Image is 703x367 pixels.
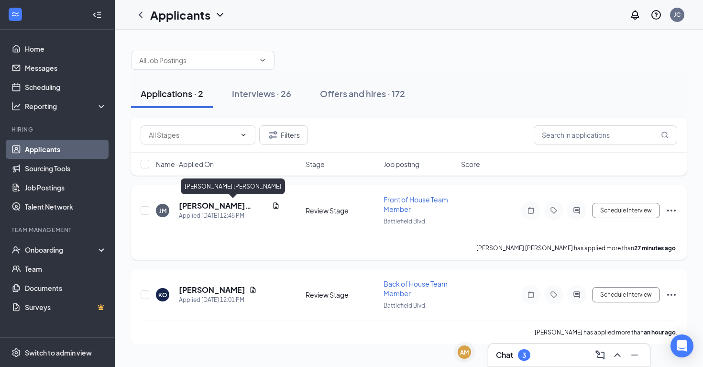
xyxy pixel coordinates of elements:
div: Onboarding [25,245,99,255]
span: Name · Applied On [156,159,214,169]
p: [PERSON_NAME] has applied more than . [535,328,677,336]
button: Filter Filters [259,125,308,145]
svg: Analysis [11,101,21,111]
a: Team [25,259,107,278]
h5: [PERSON_NAME] [PERSON_NAME] [179,200,268,211]
svg: ChevronDown [240,131,247,139]
svg: Settings [11,348,21,357]
svg: ChevronDown [214,9,226,21]
div: 3 [522,351,526,359]
button: ComposeMessage [593,347,608,363]
div: Applications · 2 [141,88,203,100]
div: Applied [DATE] 12:01 PM [179,295,257,305]
a: SurveysCrown [25,298,107,317]
svg: Note [525,291,537,299]
span: Job posting [384,159,419,169]
svg: Document [272,202,280,210]
div: [PERSON_NAME] [PERSON_NAME] [181,178,285,194]
svg: MagnifyingGlass [661,131,669,139]
svg: WorkstreamLogo [11,10,20,19]
svg: Collapse [92,10,102,20]
svg: UserCheck [11,245,21,255]
span: Battlefield Blvd. [384,302,427,309]
b: 27 minutes ago [634,245,676,252]
svg: ComposeMessage [594,349,606,361]
a: Messages [25,58,107,78]
a: Applicants [25,140,107,159]
div: Interviews · 26 [232,88,291,100]
svg: QuestionInfo [650,9,662,21]
div: Applied [DATE] 12:45 PM [179,211,280,221]
svg: ActiveChat [571,207,582,214]
h3: Chat [496,350,513,360]
svg: Ellipses [666,205,677,216]
a: Home [25,39,107,58]
div: Reporting [25,101,107,111]
a: Sourcing Tools [25,159,107,178]
button: Schedule Interview [592,203,660,218]
svg: Document [249,286,257,294]
svg: ChevronUp [612,349,623,361]
a: Talent Network [25,197,107,216]
svg: Tag [548,291,560,299]
svg: ChevronLeft [135,9,146,21]
div: Team Management [11,226,105,234]
input: All Stages [149,130,236,140]
div: Offers and hires · 172 [320,88,405,100]
h5: [PERSON_NAME] [179,285,245,295]
button: ChevronUp [610,347,625,363]
div: AM [460,348,469,356]
svg: ChevronDown [259,56,266,64]
span: Score [461,159,480,169]
input: Search in applications [534,125,677,145]
span: Battlefield Blvd. [384,218,427,225]
div: JM [159,207,166,215]
p: [PERSON_NAME] [PERSON_NAME] has applied more than . [476,244,677,252]
svg: Tag [548,207,560,214]
button: Minimize [627,347,642,363]
span: Front of House Team Member [384,195,448,213]
div: KO [158,291,167,299]
input: All Job Postings [139,55,255,66]
div: Review Stage [306,290,378,300]
div: Open Intercom Messenger [670,334,693,357]
svg: Ellipses [666,289,677,300]
a: Scheduling [25,78,107,97]
div: Hiring [11,125,105,133]
svg: Note [525,207,537,214]
button: Schedule Interview [592,287,660,302]
h1: Applicants [150,7,210,23]
svg: Notifications [629,9,641,21]
div: Switch to admin view [25,348,92,357]
a: Job Postings [25,178,107,197]
div: Review Stage [306,206,378,215]
span: Stage [306,159,325,169]
svg: ActiveChat [571,291,582,299]
div: JC [674,11,681,19]
a: Documents [25,278,107,298]
svg: Filter [267,129,279,141]
span: Back of House Team Member [384,279,448,298]
b: an hour ago [644,329,676,336]
svg: Minimize [629,349,640,361]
